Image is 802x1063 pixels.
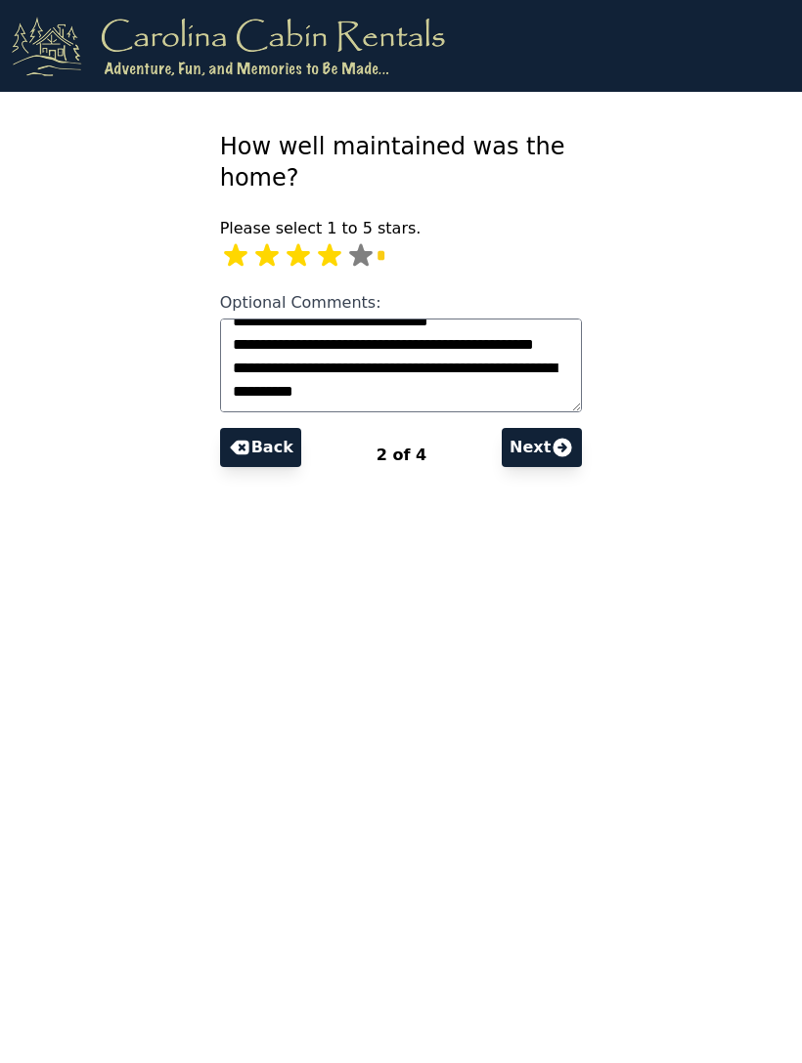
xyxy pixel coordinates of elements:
[12,16,445,76] img: logo.png
[220,293,381,312] span: Optional Comments:
[502,428,582,467] button: Next
[220,428,301,467] button: Back
[377,446,426,464] span: 2 of 4
[220,217,583,240] p: Please select 1 to 5 stars.
[220,319,583,412] textarea: Optional Comments:
[220,133,565,191] span: How well maintained was the home?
